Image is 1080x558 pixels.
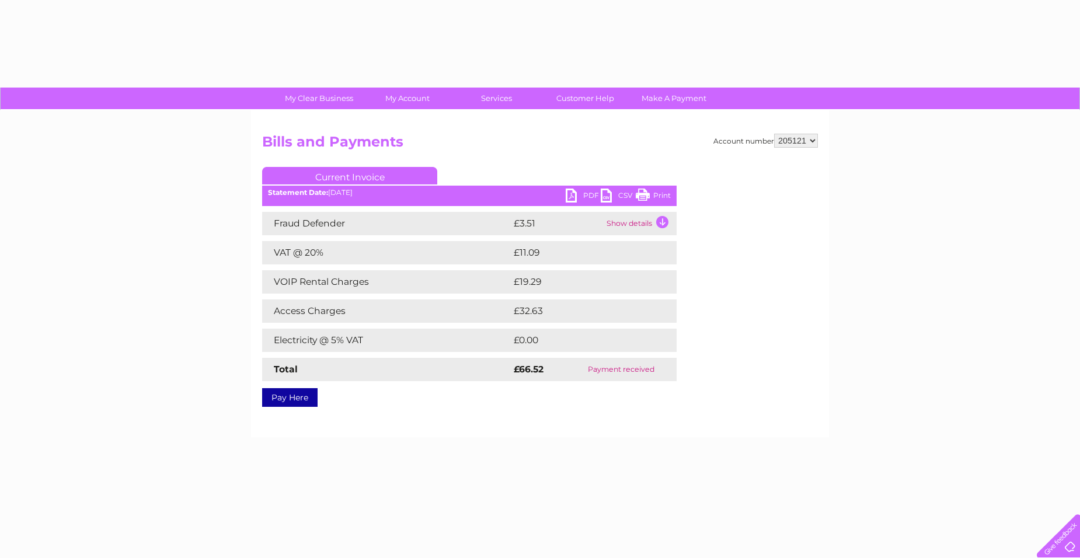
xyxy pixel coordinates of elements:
[636,189,671,205] a: Print
[262,167,437,184] a: Current Invoice
[511,241,651,264] td: £11.09
[626,88,722,109] a: Make A Payment
[360,88,456,109] a: My Account
[566,358,677,381] td: Payment received
[511,299,653,323] td: £32.63
[511,329,650,352] td: £0.00
[268,188,328,197] b: Statement Date:
[262,299,511,323] td: Access Charges
[537,88,633,109] a: Customer Help
[713,134,818,148] div: Account number
[262,388,318,407] a: Pay Here
[511,212,604,235] td: £3.51
[601,189,636,205] a: CSV
[262,212,511,235] td: Fraud Defender
[262,134,818,156] h2: Bills and Payments
[604,212,677,235] td: Show details
[271,88,367,109] a: My Clear Business
[514,364,544,375] strong: £66.52
[262,189,677,197] div: [DATE]
[262,270,511,294] td: VOIP Rental Charges
[262,329,511,352] td: Electricity @ 5% VAT
[566,189,601,205] a: PDF
[511,270,652,294] td: £19.29
[274,364,298,375] strong: Total
[448,88,545,109] a: Services
[262,241,511,264] td: VAT @ 20%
